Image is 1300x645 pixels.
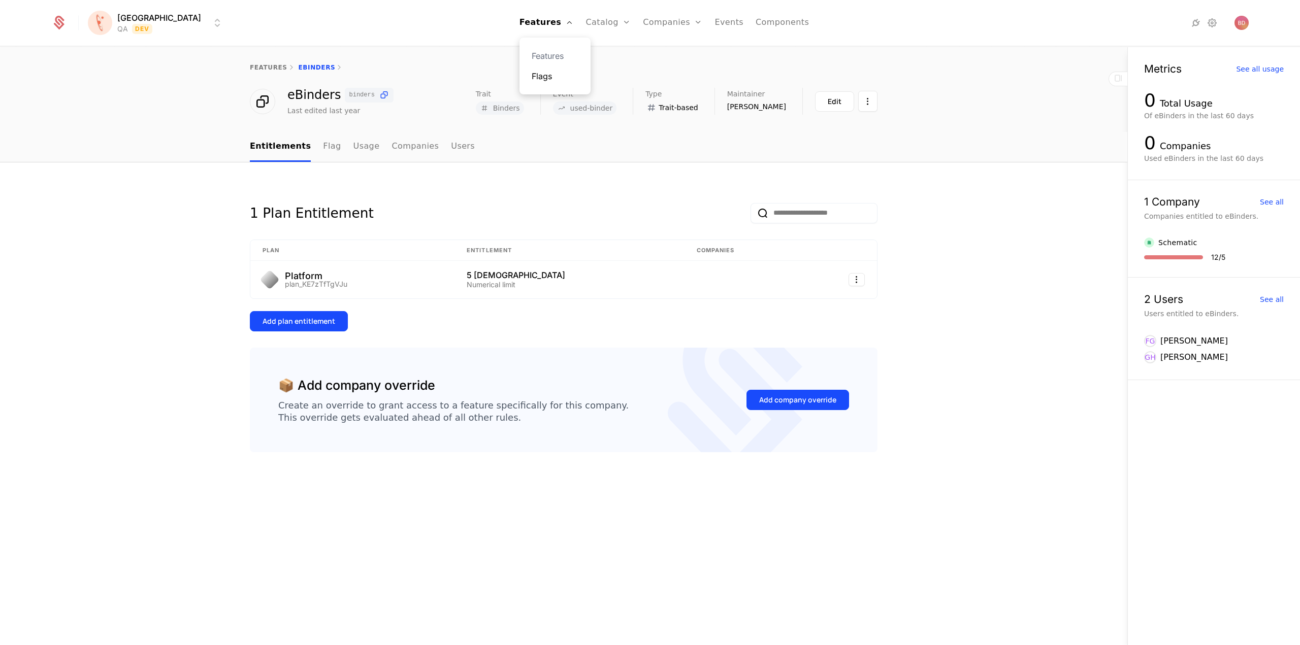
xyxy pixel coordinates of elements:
[250,240,454,261] th: Plan
[1260,198,1284,206] div: See all
[1144,111,1284,121] div: Of eBinders in the last 60 days
[1144,133,1156,153] div: 0
[467,271,672,279] div: 5 [DEMOGRAPHIC_DATA]
[1144,63,1182,74] div: Metrics
[727,101,786,112] span: [PERSON_NAME]
[132,24,153,34] span: Dev
[467,281,672,288] div: Numerical limit
[451,132,475,162] a: Users
[88,11,112,35] img: Florence
[392,132,439,162] a: Companies
[532,70,578,82] a: Flags
[1144,153,1284,163] div: Used eBinders in the last 60 days
[1234,16,1249,30] img: Branislav Djeric
[815,91,854,112] button: Edit
[1144,90,1156,111] div: 0
[91,12,223,34] button: Select environment
[685,240,801,261] th: Companies
[570,105,613,112] span: used-binder
[1160,139,1211,153] div: Companies
[1160,96,1213,111] div: Total Usage
[250,203,374,223] div: 1 Plan Entitlement
[493,105,520,112] span: Binders
[263,316,335,326] div: Add plan entitlement
[250,132,475,162] ul: Choose Sub Page
[645,90,662,97] span: Type
[1144,211,1284,221] div: Companies entitled to eBinders.
[285,281,347,288] div: plan_KE7zTfTgVJu
[476,90,491,97] span: Trait
[1144,237,1154,248] img: Schematic
[1144,351,1156,363] div: GH
[1260,296,1284,303] div: See all
[287,88,394,103] div: eBinders
[278,399,629,424] div: Create an override to grant access to a feature specifically for this company. This override gets...
[250,64,287,71] a: features
[278,376,435,395] div: 📦 Add company override
[1160,335,1228,347] div: [PERSON_NAME]
[250,132,311,162] a: Entitlements
[1144,335,1156,347] div: FG
[553,90,573,97] span: Event
[532,50,578,62] a: Features
[323,132,341,162] a: Flag
[287,106,360,116] div: Last edited last year
[849,273,865,286] button: Select action
[1144,294,1183,304] div: 2 Users
[1234,16,1249,30] button: Open user button
[349,92,374,98] span: binders
[759,395,836,405] div: Add company override
[727,90,765,97] span: Maintainer
[1236,65,1284,73] div: See all usage
[117,12,201,24] span: [GEOGRAPHIC_DATA]
[1144,309,1284,319] div: Users entitled to eBinders.
[1160,351,1228,363] div: [PERSON_NAME]
[1190,17,1202,29] a: Integrations
[117,24,128,34] div: QA
[1144,196,1200,207] div: 1 Company
[454,240,685,261] th: Entitlement
[353,132,380,162] a: Usage
[1211,254,1225,261] div: 12 / 5
[659,103,698,113] span: Trait-based
[828,96,841,107] div: Edit
[285,271,347,281] div: Platform
[250,311,348,331] button: Add plan entitlement
[1158,237,1197,248] div: Schematic
[1206,17,1218,29] a: Settings
[858,91,877,112] button: Select action
[250,132,877,162] nav: Main
[746,390,849,410] button: Add company override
